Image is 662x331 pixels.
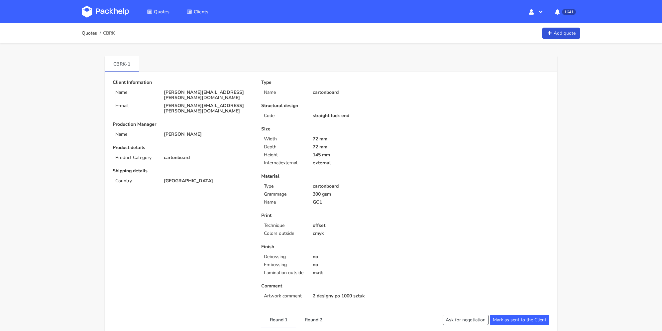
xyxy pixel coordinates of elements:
a: Round 2 [296,312,331,327]
p: Finish [261,244,400,249]
p: 72 mm [313,136,401,142]
p: Name [115,132,156,137]
p: [PERSON_NAME][EMAIL_ADDRESS][PERSON_NAME][DOMAIN_NAME] [164,90,252,100]
a: Add quote [542,28,580,39]
p: no [313,254,401,259]
p: Comment [261,283,400,289]
button: 1641 [550,6,580,18]
p: Grammage [264,192,304,197]
p: [GEOGRAPHIC_DATA] [164,178,252,184]
p: Width [264,136,304,142]
p: Embossing [264,262,304,267]
p: Code [264,113,304,118]
button: Mark as sent to the Client [490,315,549,325]
p: GC1 [313,200,401,205]
p: Client Information [113,80,252,85]
p: Type [261,80,400,85]
p: 145 mm [313,152,401,158]
a: Clients [179,6,216,18]
p: Structural design [261,103,400,108]
p: [PERSON_NAME][EMAIL_ADDRESS][PERSON_NAME][DOMAIN_NAME] [164,103,252,114]
a: Quotes [82,31,97,36]
p: Country [115,178,156,184]
p: Name [264,200,304,205]
p: Internal/external [264,160,304,166]
p: Name [264,90,304,95]
p: Debossing [264,254,304,259]
p: cmyk [313,231,401,236]
p: no [313,262,401,267]
p: offset [313,223,401,228]
p: Size [261,126,400,132]
p: Artwork comment [264,293,304,299]
p: external [313,160,401,166]
p: 72 mm [313,144,401,150]
p: Technique [264,223,304,228]
p: Name [115,90,156,95]
p: Product details [113,145,252,150]
span: 1641 [562,9,576,15]
p: Lamination outside [264,270,304,275]
p: straight tuck end [313,113,401,118]
p: cartonboard [164,155,252,160]
span: Clients [194,9,208,15]
p: Print [261,213,400,218]
img: Dashboard [82,6,129,18]
p: Depth [264,144,304,150]
p: cartonboard [313,90,401,95]
span: CBRK [103,31,115,36]
a: Round 1 [261,312,296,327]
p: Type [264,184,304,189]
p: Production Manager [113,122,252,127]
p: 300 gsm [313,192,401,197]
p: Material [261,174,400,179]
p: Product Category [115,155,156,160]
p: Shipping details [113,168,252,174]
span: Quotes [154,9,169,15]
nav: breadcrumb [82,27,115,40]
p: 2 designy po 1000 sztuk [313,293,401,299]
button: Ask for negotiation [443,315,489,325]
p: Colors outside [264,231,304,236]
p: Height [264,152,304,158]
p: E-mail [115,103,156,108]
p: cartonboard [313,184,401,189]
a: CBRK-1 [105,56,139,71]
p: matt [313,270,401,275]
a: Quotes [139,6,177,18]
p: [PERSON_NAME] [164,132,252,137]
